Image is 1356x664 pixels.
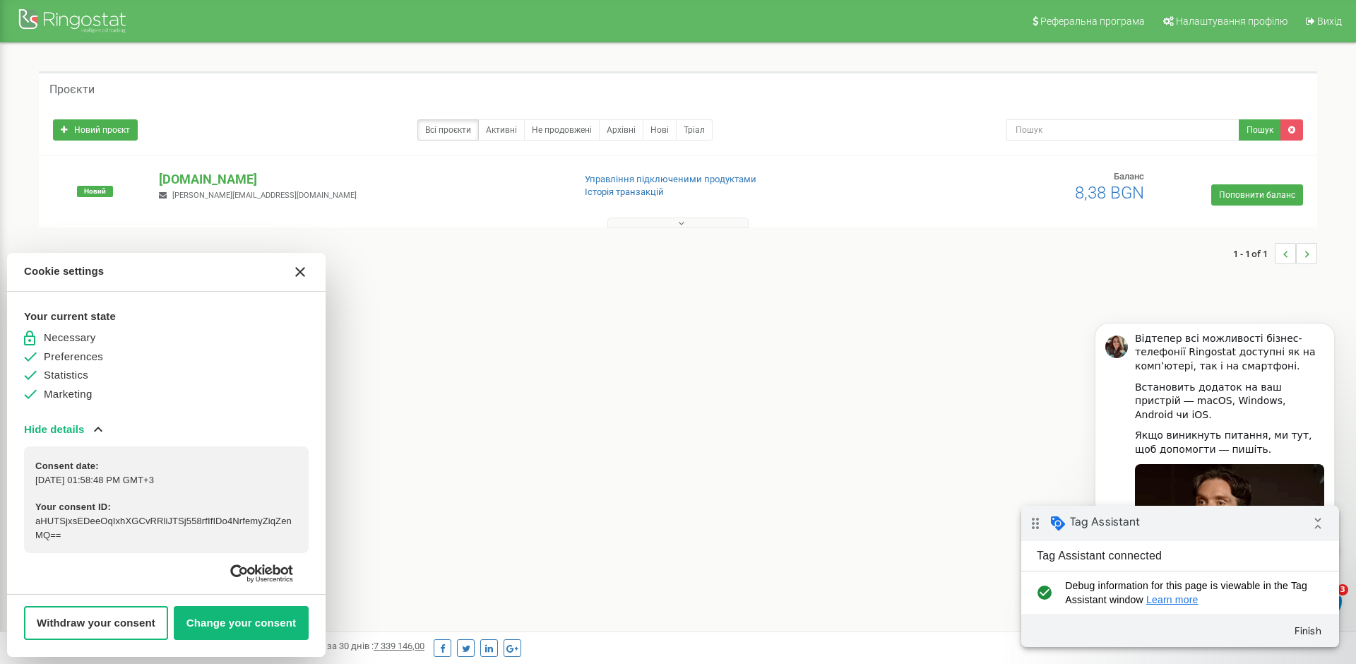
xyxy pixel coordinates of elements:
[1337,584,1348,595] span: 3
[35,502,111,512] strong: Your consent ID:
[643,119,677,141] a: Нові
[49,9,119,23] span: Tag Assistant
[174,606,309,640] button: Change your consent
[24,309,309,325] strong: Your current state
[35,461,99,471] strong: Consent date:
[1239,119,1281,141] button: Пошук
[374,641,424,651] u: 7 339 146,00
[11,73,35,101] i: check_circle
[1317,16,1342,27] span: Вихід
[172,191,357,200] span: [PERSON_NAME][EMAIL_ADDRESS][DOMAIN_NAME]
[24,606,168,640] button: Withdraw your consent
[599,119,643,141] a: Архівні
[1040,16,1145,27] span: Реферальна програма
[1114,171,1144,182] span: Баланс
[215,564,309,583] a: Usercentrics Cookiebot - opens new page
[261,112,312,138] button: Finish
[1233,243,1275,264] span: 1 - 1 of 1
[1006,119,1239,141] input: Пошук
[1233,229,1317,278] nav: ...
[77,186,113,197] span: Новий
[1073,302,1356,626] iframe: Intercom notifications message
[53,119,138,141] a: Новий проєкт
[1075,183,1144,203] span: 8,38 BGN
[44,73,295,101] span: Debug information for this page is viewable in the Tag Assistant window
[24,349,309,365] li: Preferences
[282,4,311,32] i: Collapse debug badge
[125,88,177,100] a: Learn more
[676,119,713,141] a: Тріал
[24,422,102,438] button: Hide details
[478,119,525,141] a: Активні
[585,186,664,197] a: Історія транзакцій
[35,473,297,487] div: [DATE] 01:58:48 PM GMT+3
[24,386,309,403] li: Marketing
[1211,184,1303,206] a: Поповнити баланс
[24,367,309,384] li: Statistics
[417,119,479,141] a: Всі проєкти
[240,641,424,651] span: Оброблено дзвінків за 30 днів :
[159,170,561,189] p: [DOMAIN_NAME]
[585,174,756,184] a: Управління підключеними продуктами
[24,330,309,346] li: Necessary
[49,83,95,96] h5: Проєкти
[524,119,600,141] a: Не продовжені
[35,514,297,542] div: aHUTSjxsEDeeOqIxhXGCvRRliJTSj558rfIfIDo4NrfemyZiqZenMQ==
[24,263,104,280] strong: Cookie settings
[283,255,317,289] button: Close CMP widget
[1176,16,1287,27] span: Налаштування профілю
